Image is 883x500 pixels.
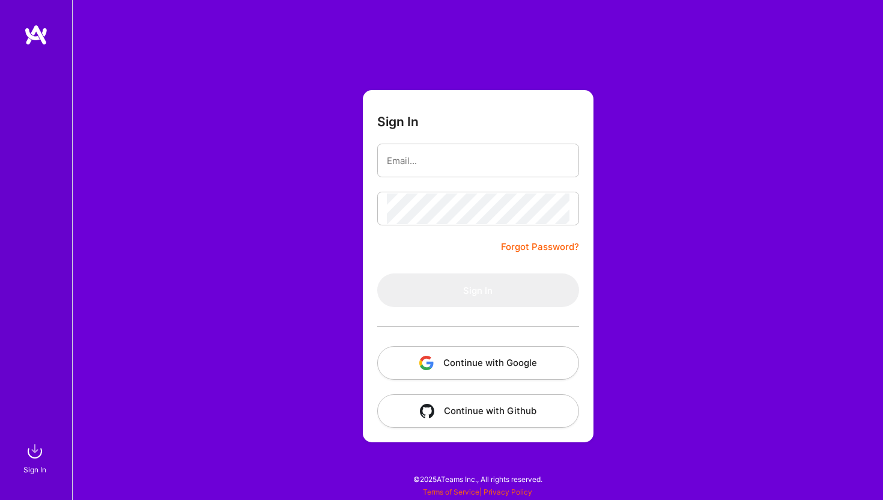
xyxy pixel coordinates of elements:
[72,464,883,494] div: © 2025 ATeams Inc., All rights reserved.
[377,114,419,129] h3: Sign In
[377,346,579,380] button: Continue with Google
[23,463,46,476] div: Sign In
[501,240,579,254] a: Forgot Password?
[423,487,479,496] a: Terms of Service
[423,487,532,496] span: |
[377,273,579,307] button: Sign In
[387,145,569,176] input: Email...
[484,487,532,496] a: Privacy Policy
[419,356,434,370] img: icon
[377,394,579,428] button: Continue with Github
[23,439,47,463] img: sign in
[420,404,434,418] img: icon
[25,439,47,476] a: sign inSign In
[24,24,48,46] img: logo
